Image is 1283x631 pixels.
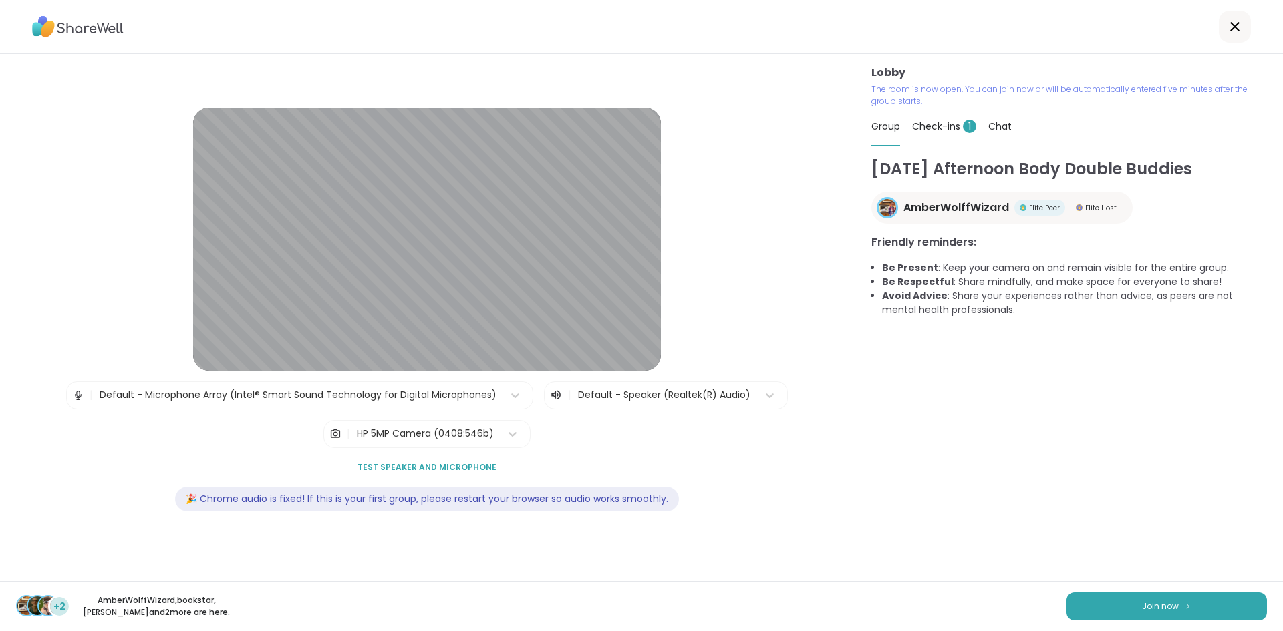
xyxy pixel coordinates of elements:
span: Elite Peer [1029,203,1060,213]
div: Default - Microphone Array (Intel® Smart Sound Technology for Digital Microphones) [100,388,496,402]
b: Be Present [882,261,938,274]
b: Avoid Advice [882,289,948,302]
li: : Share mindfully, and make space for everyone to share! [882,275,1267,289]
span: | [347,421,350,447]
li: : Keep your camera on and remain visible for the entire group. [882,261,1267,275]
span: 1 [963,120,976,133]
h1: [DATE] Afternoon Body Double Buddies [871,157,1267,181]
span: Group [871,120,900,133]
img: Adrienne_QueenOfTheDawn [39,596,57,615]
img: Elite Host [1076,204,1083,211]
p: AmberWolffWizard , bookstar , [PERSON_NAME] and 2 more are here. [82,594,231,618]
img: ShareWell Logo [32,11,124,42]
button: Join now [1066,592,1267,620]
div: 🎉 Chrome audio is fixed! If this is your first group, please restart your browser so audio works ... [175,487,679,511]
img: Camera [329,421,341,447]
img: Elite Peer [1020,204,1026,211]
span: Join now [1142,600,1179,612]
span: Check-ins [912,120,976,133]
img: AmberWolffWizard [17,596,36,615]
img: ShareWell Logomark [1184,602,1192,610]
span: AmberWolffWizard [903,200,1009,216]
img: Microphone [72,382,84,409]
img: AmberWolffWizard [879,199,896,216]
span: Chat [988,120,1012,133]
b: Be Respectful [882,275,954,288]
span: | [568,387,571,403]
button: Test speaker and microphone [352,453,502,481]
span: Elite Host [1085,203,1117,213]
span: | [90,382,93,409]
li: : Share your experiences rather than advice, as peers are not mental health professionals. [882,289,1267,317]
span: Test speaker and microphone [358,461,496,473]
p: The room is now open. You can join now or will be automatically entered five minutes after the gr... [871,83,1267,108]
a: AmberWolffWizardAmberWolffWizardElite PeerElite PeerElite HostElite Host [871,192,1133,224]
span: +2 [53,600,65,614]
div: HP 5MP Camera (0408:546b) [357,427,494,441]
h3: Lobby [871,65,1267,81]
img: bookstar [28,596,47,615]
h3: Friendly reminders: [871,234,1267,250]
